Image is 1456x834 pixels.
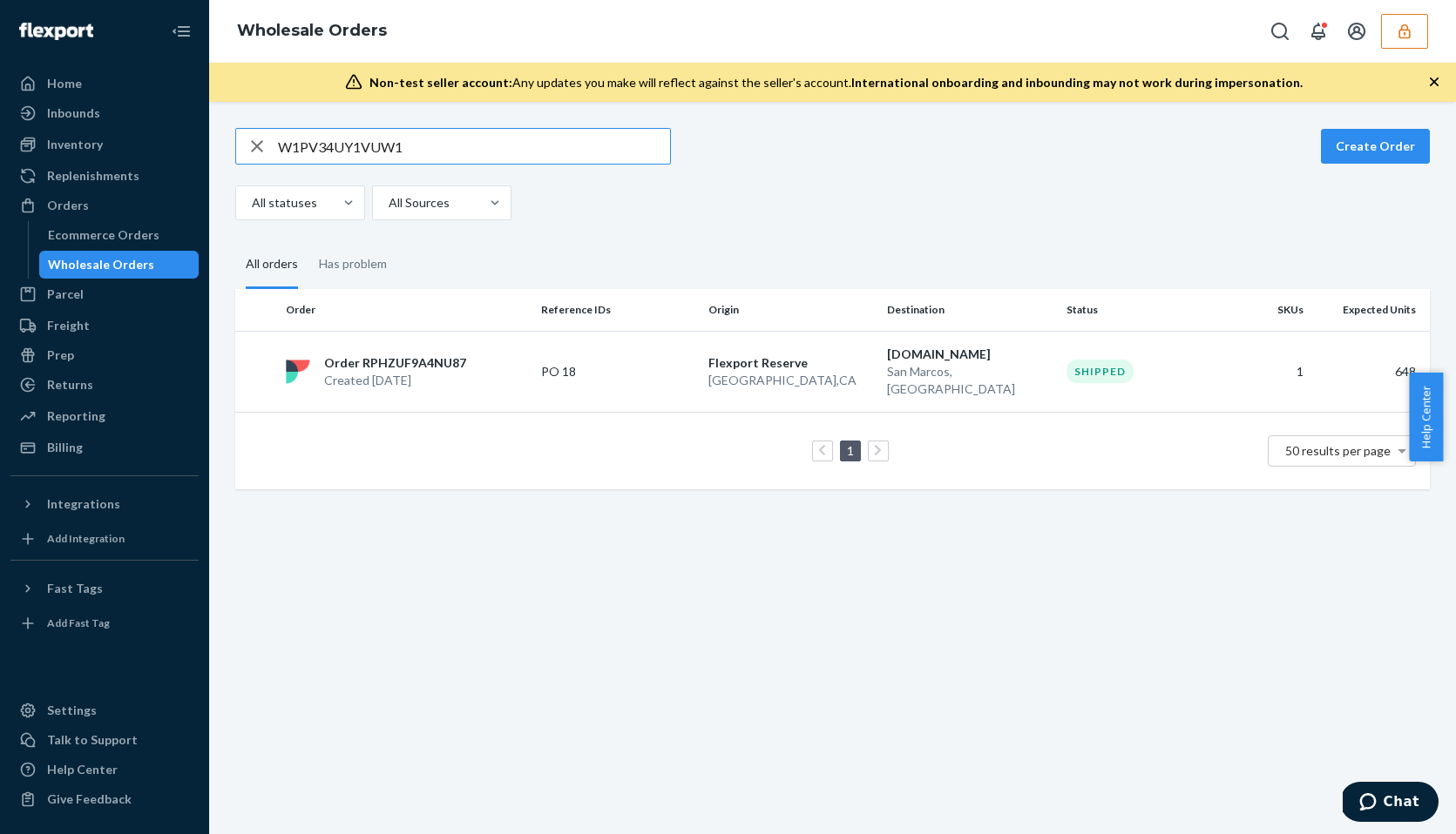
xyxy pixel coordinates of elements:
[10,99,199,127] a: Inbounds
[246,241,298,289] div: All orders
[47,761,118,778] div: Help Center
[10,341,199,369] a: Prep
[1227,331,1310,412] td: 1
[47,167,139,185] div: Replenishments
[278,129,670,164] input: Search orders
[10,70,199,98] a: Home
[10,312,199,340] a: Freight
[10,162,199,190] a: Replenishments
[10,131,199,158] a: Inventory
[1301,14,1336,49] button: Open notifications
[10,609,199,637] a: Add Fast Tag
[369,75,512,90] span: Non-test seller account:
[47,346,74,364] div: Prep
[1285,443,1391,458] span: 50 results per page
[48,256,154,273] div: Wholesale Orders
[223,6,401,57] ol: breadcrumbs
[10,756,199,784] a: Help Center
[880,289,1060,331] th: Destination
[541,363,681,380] p: PO 18
[1060,289,1227,331] th: Status
[47,702,97,719] div: Settings
[851,75,1303,90] span: International onboarding and inbounding may not work during impersonation.
[10,490,199,518] button: Integrations
[279,289,534,331] th: Order
[708,354,874,372] p: Flexport Reserve
[1310,331,1430,412] td: 648
[319,241,387,286] div: Has problem
[387,194,389,212] input: All Sources
[286,360,310,384] img: flexport logo
[10,280,199,308] a: Parcel
[369,74,1303,91] div: Any updates you make will reflect against the seller's account.
[324,354,466,372] p: Order RPHZUF9A4NU87
[47,286,84,303] div: Parcel
[237,21,387,40] a: Wholesale Orders
[10,525,199,553] a: Add Integration
[1409,373,1443,461] button: Help Center
[1263,14,1297,49] button: Open Search Box
[47,75,82,92] div: Home
[47,104,100,122] div: Inbounds
[887,346,1053,363] p: [DOMAIN_NAME]
[1339,14,1374,49] button: Open account menu
[47,731,138,749] div: Talk to Support
[48,226,159,244] div: Ecommerce Orders
[1067,360,1134,383] div: Shipped
[10,785,199,813] button: Give Feedback
[843,443,857,458] a: Page 1 is your current page
[47,615,110,630] div: Add Fast Tag
[1227,289,1310,331] th: SKUs
[701,289,881,331] th: Origin
[47,580,103,597] div: Fast Tags
[47,531,125,546] div: Add Integration
[47,407,105,425] div: Reporting
[324,372,466,389] p: Created [DATE]
[47,439,83,456] div: Billing
[1310,289,1430,331] th: Expected Units
[10,726,199,754] button: Talk to Support
[10,371,199,399] a: Returns
[10,575,199,602] button: Fast Tags
[47,790,132,808] div: Give Feedback
[1321,129,1430,164] button: Create Order
[47,317,90,334] div: Freight
[887,363,1053,398] p: San Marcos , [GEOGRAPHIC_DATA]
[534,289,701,331] th: Reference IDs
[10,402,199,430] a: Reporting
[47,495,120,513] div: Integrations
[47,376,93,393] div: Returns
[19,23,93,40] img: Flexport logo
[39,221,200,249] a: Ecommerce Orders
[10,434,199,461] a: Billing
[164,14,199,49] button: Close Navigation
[1343,782,1439,825] iframe: Opens a widget where you can chat to one of our agents
[250,194,252,212] input: All statuses
[10,192,199,219] a: Orders
[10,696,199,724] a: Settings
[39,251,200,279] a: Wholesale Orders
[47,136,103,153] div: Inventory
[47,197,89,214] div: Orders
[708,372,874,389] p: [GEOGRAPHIC_DATA] , CA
